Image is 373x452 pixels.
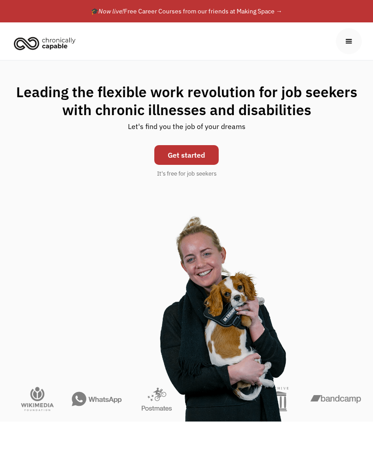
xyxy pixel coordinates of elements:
[91,6,282,17] div: 🎓 Free Career Courses from our friends at Making Space →
[154,145,219,165] a: Get started
[157,169,216,178] div: It's free for job seekers
[98,7,124,15] em: Now live!
[9,83,364,119] h1: Leading the flexible work revolution for job seekers with chronic illnesses and disabilities
[128,119,246,141] div: Let's find you the job of your dreams
[11,33,78,53] img: Chronically Capable logo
